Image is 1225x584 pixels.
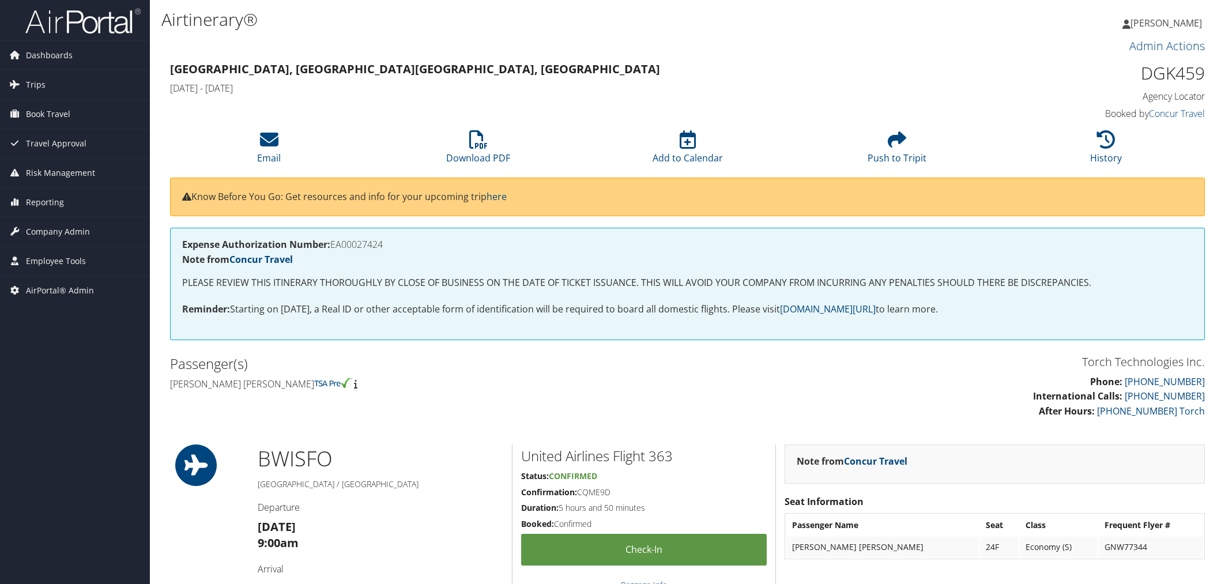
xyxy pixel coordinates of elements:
strong: After Hours: [1039,405,1095,417]
h4: Agency Locator [959,90,1205,103]
strong: Note from [182,253,293,266]
span: Dashboards [26,41,73,70]
th: Class [1020,515,1098,536]
span: Trips [26,70,46,99]
strong: Phone: [1090,375,1122,388]
a: Check-in [521,534,766,566]
span: [PERSON_NAME] [1130,17,1202,29]
h1: BWI SFO [258,444,503,473]
strong: Reminder: [182,303,230,315]
a: Admin Actions [1129,38,1205,54]
h4: EA00027424 [182,240,1193,249]
span: AirPortal® Admin [26,276,94,305]
h2: Passenger(s) [170,354,679,374]
p: Know Before You Go: Get resources and info for your upcoming trip [182,190,1193,205]
strong: International Calls: [1033,390,1122,402]
a: [PHONE_NUMBER] Torch [1097,405,1205,417]
span: Book Travel [26,100,70,129]
h1: DGK459 [959,61,1205,85]
span: Risk Management [26,159,95,187]
strong: [DATE] [258,519,296,534]
a: here [487,190,507,203]
th: Frequent Flyer # [1099,515,1203,536]
h5: CQME9D [521,487,766,498]
h4: [PERSON_NAME] [PERSON_NAME] [170,378,679,390]
h4: Booked by [959,107,1205,120]
strong: Duration: [521,502,559,513]
span: Reporting [26,188,64,217]
a: Add to Calendar [653,137,723,164]
h4: [DATE] - [DATE] [170,82,942,95]
span: Confirmed [549,470,597,481]
td: Economy (S) [1020,537,1098,557]
span: Travel Approval [26,129,86,158]
strong: Booked: [521,518,554,529]
td: 24F [980,537,1019,557]
strong: Note from [797,455,907,468]
strong: Seat Information [785,495,864,508]
a: Email [257,137,281,164]
strong: Expense Authorization Number: [182,238,330,251]
h1: Airtinerary® [161,7,863,32]
th: Seat [980,515,1019,536]
a: Concur Travel [844,455,907,468]
td: [PERSON_NAME] [PERSON_NAME] [786,537,979,557]
th: Passenger Name [786,515,979,536]
h4: Departure [258,501,503,514]
span: Company Admin [26,217,90,246]
a: Concur Travel [1149,107,1205,120]
strong: Status: [521,470,549,481]
span: Employee Tools [26,247,86,276]
h3: Torch Technologies Inc. [696,354,1205,370]
h2: United Airlines Flight 363 [521,446,766,466]
p: PLEASE REVIEW THIS ITINERARY THOROUGHLY BY CLOSE OF BUSINESS ON THE DATE OF TICKET ISSUANCE. THIS... [182,276,1193,291]
a: [PERSON_NAME] [1122,6,1213,40]
a: [DOMAIN_NAME][URL] [780,303,876,315]
a: Push to Tripit [868,137,926,164]
strong: [GEOGRAPHIC_DATA], [GEOGRAPHIC_DATA] [GEOGRAPHIC_DATA], [GEOGRAPHIC_DATA] [170,61,660,77]
img: airportal-logo.png [25,7,141,35]
strong: 9:00am [258,535,299,551]
a: [PHONE_NUMBER] [1125,390,1205,402]
a: Download PDF [446,137,510,164]
h5: Confirmed [521,518,766,530]
img: tsa-precheck.png [314,378,352,388]
strong: Confirmation: [521,487,577,498]
a: [PHONE_NUMBER] [1125,375,1205,388]
p: Starting on [DATE], a Real ID or other acceptable form of identification will be required to boar... [182,302,1193,317]
a: Concur Travel [229,253,293,266]
a: History [1090,137,1122,164]
h5: 5 hours and 50 minutes [521,502,766,514]
td: GNW77344 [1099,537,1203,557]
h5: [GEOGRAPHIC_DATA] / [GEOGRAPHIC_DATA] [258,478,503,490]
h4: Arrival [258,563,503,575]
